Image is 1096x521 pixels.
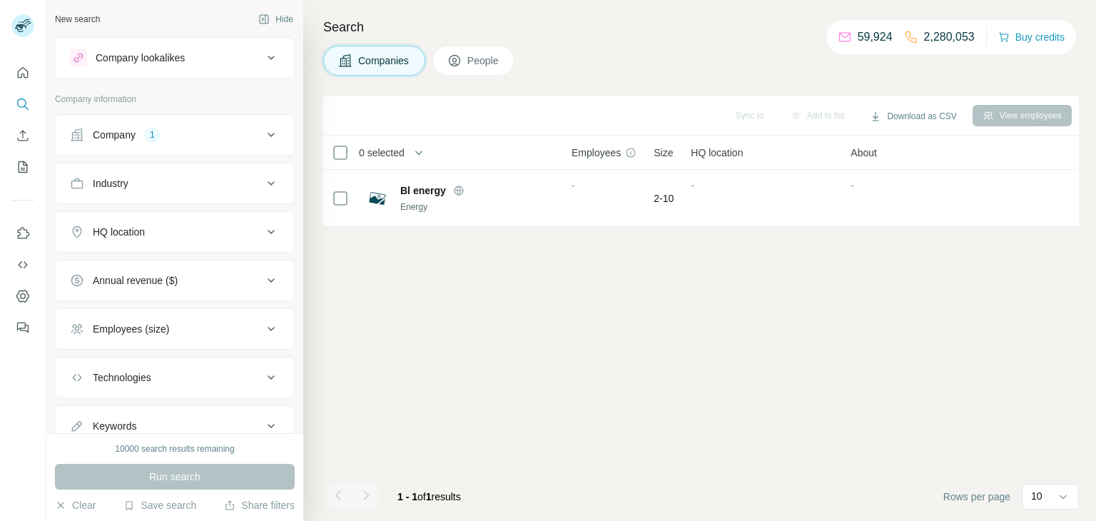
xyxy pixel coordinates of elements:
button: Feedback [11,315,34,340]
span: Employees [572,146,621,160]
span: Rows per page [943,490,1010,504]
span: 2-10 [654,191,674,206]
button: My lists [11,154,34,180]
div: Keywords [93,419,136,433]
button: Hide [248,9,303,30]
h4: Search [323,17,1079,37]
span: results [397,491,461,502]
button: Download as CSV [860,106,966,127]
button: Use Surfe API [11,252,34,278]
button: Buy credits [998,27,1065,47]
div: Energy [400,201,554,213]
button: HQ location [56,215,294,249]
button: Industry [56,166,294,201]
button: Clear [55,498,96,512]
span: About [851,146,877,160]
div: New search [55,13,100,26]
p: 10 [1031,489,1042,503]
button: Share filters [224,498,295,512]
button: Use Surfe on LinkedIn [11,221,34,246]
span: - [691,180,694,191]
div: Industry [93,176,128,191]
span: - [572,180,575,191]
div: HQ location [93,225,145,239]
button: Keywords [56,409,294,443]
div: Company lookalikes [96,51,185,65]
span: Bl energy [400,183,446,198]
span: 1 - 1 [397,491,417,502]
button: Quick start [11,60,34,86]
button: Dashboard [11,283,34,309]
img: Logo of Bl energy [366,187,389,210]
div: 1 [144,128,161,141]
span: People [467,54,500,68]
span: - [851,180,854,191]
button: Annual revenue ($) [56,263,294,298]
span: Size [654,146,673,160]
button: Technologies [56,360,294,395]
span: Companies [358,54,410,68]
div: Employees (size) [93,322,169,336]
p: 2,280,053 [924,29,975,46]
button: Search [11,91,34,117]
span: 1 [426,491,432,502]
button: Enrich CSV [11,123,34,148]
div: 10000 search results remaining [115,442,234,455]
span: of [417,491,426,502]
button: Save search [123,498,196,512]
button: Company1 [56,118,294,152]
button: Employees (size) [56,312,294,346]
div: Technologies [93,370,151,385]
p: Company information [55,93,295,106]
div: Company [93,128,136,142]
button: Company lookalikes [56,41,294,75]
span: HQ location [691,146,743,160]
p: 59,924 [858,29,893,46]
div: Annual revenue ($) [93,273,178,288]
span: 0 selected [359,146,405,160]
